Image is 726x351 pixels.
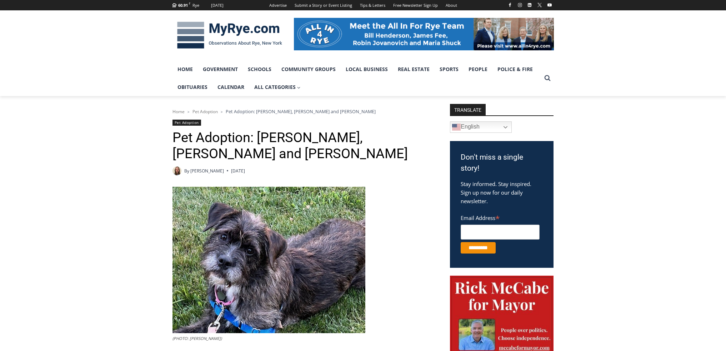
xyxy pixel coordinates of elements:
[506,1,514,9] a: Facebook
[172,166,181,175] a: Author image
[178,2,188,8] span: 60.91
[172,109,185,115] a: Home
[276,60,341,78] a: Community Groups
[226,108,376,115] span: Pet Adoption: [PERSON_NAME], [PERSON_NAME] and [PERSON_NAME]
[243,60,276,78] a: Schools
[221,109,223,114] span: >
[172,335,365,342] figcaption: (PHOTO: [PERSON_NAME])
[212,78,249,96] a: Calendar
[535,1,544,9] a: X
[172,120,201,126] a: Pet Adoption
[231,167,245,174] time: [DATE]
[172,78,212,96] a: Obituaries
[172,17,287,54] img: MyRye.com
[450,104,486,115] strong: TRANSLATE
[294,18,554,50] img: All in for Rye
[172,130,431,162] h1: Pet Adoption: [PERSON_NAME], [PERSON_NAME] and [PERSON_NAME]
[172,60,541,96] nav: Primary Navigation
[172,187,365,333] img: (PHOTO: Nikki)
[249,78,306,96] a: All Categories
[254,83,301,91] span: All Categories
[435,60,464,78] a: Sports
[172,108,431,115] nav: Breadcrumbs
[461,180,543,205] p: Stay informed. Stay inspired. Sign up now for our daily newsletter.
[461,211,540,224] label: Email Address
[461,152,543,174] h3: Don't miss a single story!
[172,60,198,78] a: Home
[464,60,492,78] a: People
[189,1,190,5] span: F
[187,109,190,114] span: >
[341,60,393,78] a: Local Business
[190,168,224,174] a: [PERSON_NAME]
[192,2,199,9] div: Rye
[452,123,461,131] img: en
[211,2,224,9] div: [DATE]
[525,1,534,9] a: Linkedin
[393,60,435,78] a: Real Estate
[541,72,554,85] button: View Search Form
[198,60,243,78] a: Government
[184,167,189,174] span: By
[450,121,512,133] a: English
[192,109,218,115] a: Pet Adoption
[545,1,554,9] a: YouTube
[492,60,538,78] a: Police & Fire
[172,166,181,175] img: Claire Curran, MyRye.com
[516,1,524,9] a: Instagram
